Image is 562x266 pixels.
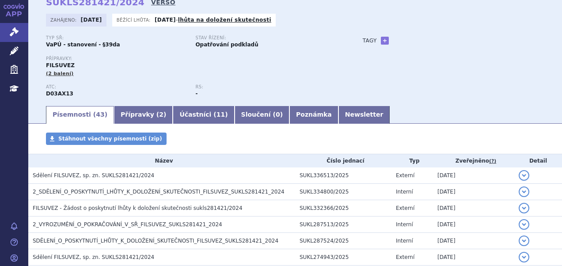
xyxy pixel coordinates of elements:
[519,236,529,246] button: detail
[433,233,514,249] td: [DATE]
[46,71,74,76] span: (2 balení)
[28,154,295,167] th: Název
[295,217,391,233] td: SUKL287513/2025
[46,62,75,68] span: FILSUVEZ
[33,172,154,179] span: Sdělení FILSUVEZ, sp. zn. SUKLS281421/2024
[96,111,104,118] span: 43
[117,16,152,23] span: Běžící lhůta:
[33,205,243,211] span: FILSUVEZ - Žádost o poskytnutí lhůty k doložení skutečnosti sukls281421/2024
[295,249,391,266] td: SUKL274943/2025
[433,200,514,217] td: [DATE]
[396,205,414,211] span: Externí
[519,252,529,262] button: detail
[519,186,529,197] button: detail
[363,35,377,46] h3: Tagy
[58,136,162,142] span: Stáhnout všechny písemnosti (zip)
[195,35,336,41] p: Stav řízení:
[81,17,102,23] strong: [DATE]
[289,106,338,124] a: Poznámka
[396,238,413,244] span: Interní
[46,106,114,124] a: Písemnosti (43)
[433,217,514,233] td: [DATE]
[396,172,414,179] span: Externí
[391,154,433,167] th: Typ
[514,154,562,167] th: Detail
[46,91,73,97] strong: BŘEZOVÁ KŮRA
[159,111,163,118] span: 2
[381,37,389,45] a: +
[216,111,225,118] span: 11
[33,189,285,195] span: 2_SDĚLENÍ_O_POSKYTNUTÍ_LHŮTY_K_DOLOŽENÍ_SKUTEČNOSTI_FILSUVEZ_SUKLS281421_2024
[338,106,390,124] a: Newsletter
[114,106,173,124] a: Přípravky (2)
[155,17,176,23] strong: [DATE]
[433,154,514,167] th: Zveřejněno
[195,91,197,97] strong: -
[235,106,289,124] a: Sloučení (0)
[433,249,514,266] td: [DATE]
[295,233,391,249] td: SUKL287524/2025
[46,35,186,41] p: Typ SŘ:
[489,158,496,164] abbr: (?)
[396,254,414,260] span: Externí
[433,184,514,200] td: [DATE]
[519,170,529,181] button: detail
[195,84,336,90] p: RS:
[33,221,222,228] span: 2_VYROZUMĚNÍ_O_POKRAČOVÁNÍ_V_SŘ_FILSUVEZ_SUKLS281421_2024
[46,56,345,61] p: Přípravky:
[173,106,234,124] a: Účastníci (11)
[33,238,278,244] span: SDĚLENÍ_O_POSKYTNUTÍ_LHŮTY_K_DOLOŽENÍ_SKUTEČNOSTI_FILSUVEZ_SUKLS281421_2024
[178,17,271,23] a: lhůta na doložení skutečnosti
[33,254,154,260] span: Sdělení FILSUVEZ, sp. zn. SUKLS281421/2024
[519,203,529,213] button: detail
[295,184,391,200] td: SUKL334800/2025
[276,111,280,118] span: 0
[46,42,120,48] strong: VaPÚ - stanovení - §39da
[519,219,529,230] button: detail
[46,133,167,145] a: Stáhnout všechny písemnosti (zip)
[295,200,391,217] td: SUKL332366/2025
[295,154,391,167] th: Číslo jednací
[396,189,413,195] span: Interní
[50,16,78,23] span: Zahájeno:
[433,167,514,184] td: [DATE]
[46,84,186,90] p: ATC:
[195,42,258,48] strong: Opatřování podkladů
[295,167,391,184] td: SUKL336513/2025
[396,221,413,228] span: Interní
[155,16,271,23] p: -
